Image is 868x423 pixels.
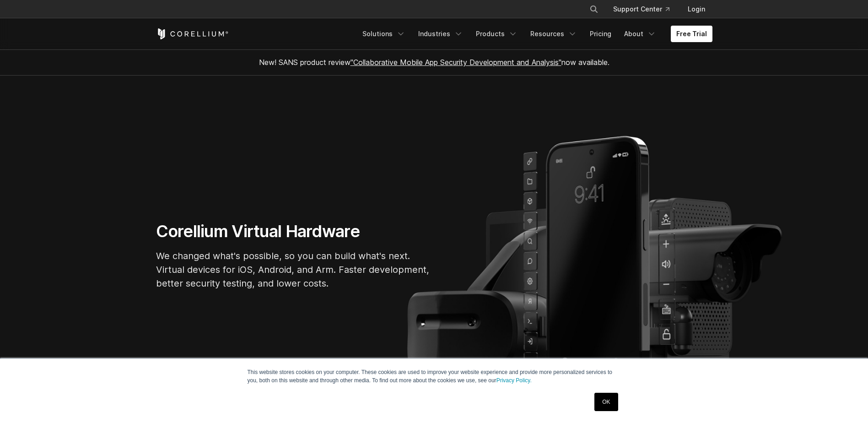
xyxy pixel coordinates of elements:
[156,249,431,290] p: We changed what's possible, so you can build what's next. Virtual devices for iOS, Android, and A...
[156,221,431,242] h1: Corellium Virtual Hardware
[586,1,602,17] button: Search
[584,26,617,42] a: Pricing
[671,26,712,42] a: Free Trial
[606,1,677,17] a: Support Center
[619,26,662,42] a: About
[350,58,561,67] a: "Collaborative Mobile App Security Development and Analysis"
[357,26,712,42] div: Navigation Menu
[496,377,532,384] a: Privacy Policy.
[259,58,609,67] span: New! SANS product review now available.
[156,28,229,39] a: Corellium Home
[594,393,618,411] a: OK
[525,26,582,42] a: Resources
[470,26,523,42] a: Products
[357,26,411,42] a: Solutions
[413,26,469,42] a: Industries
[680,1,712,17] a: Login
[578,1,712,17] div: Navigation Menu
[248,368,621,385] p: This website stores cookies on your computer. These cookies are used to improve your website expe...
